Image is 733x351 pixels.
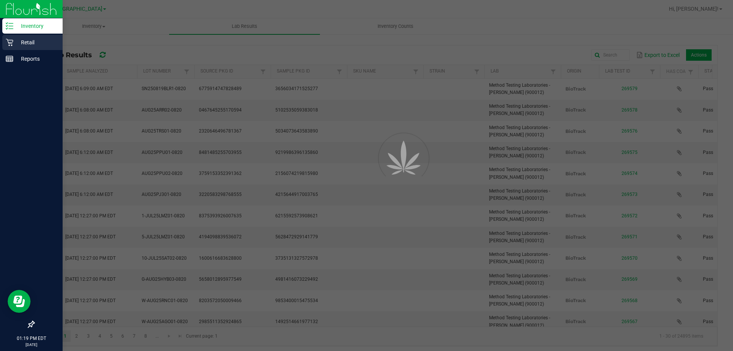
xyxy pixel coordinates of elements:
[13,21,59,31] p: Inventory
[8,290,31,313] iframe: Resource center
[6,55,13,63] inline-svg: Reports
[6,39,13,46] inline-svg: Retail
[3,342,59,348] p: [DATE]
[6,22,13,30] inline-svg: Inventory
[13,38,59,47] p: Retail
[3,335,59,342] p: 01:19 PM EDT
[13,54,59,63] p: Reports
